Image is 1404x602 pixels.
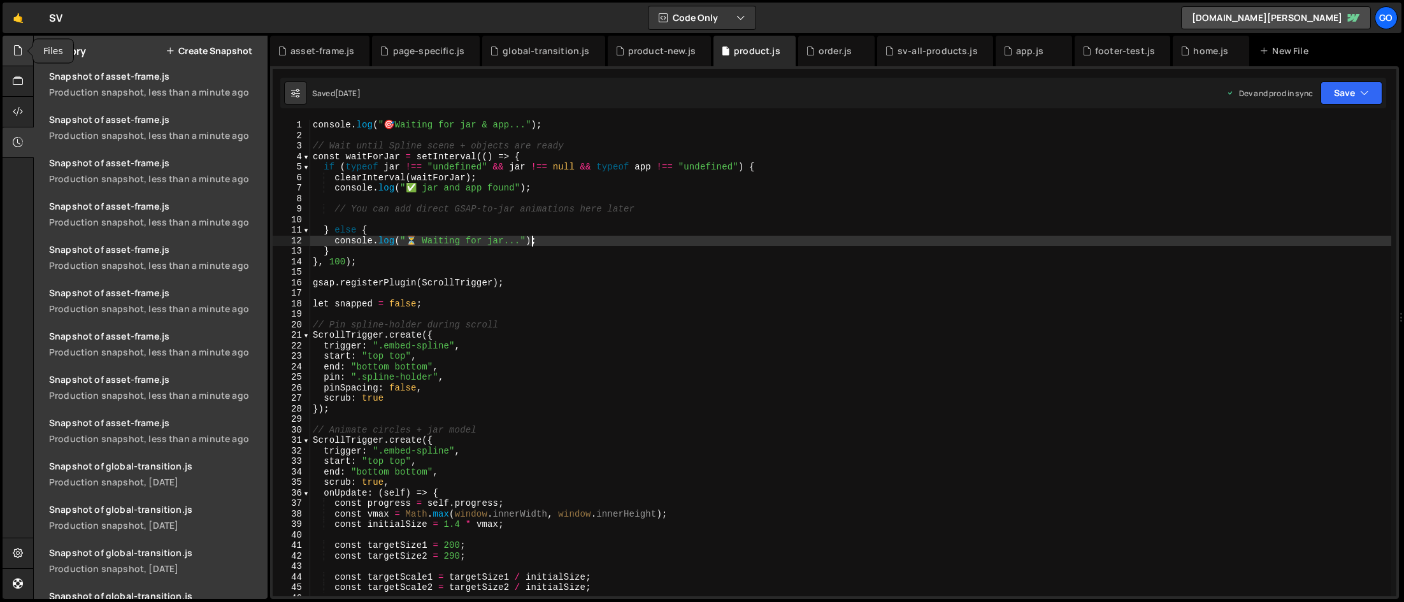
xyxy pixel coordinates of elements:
div: 2 [273,131,310,141]
a: 🤙 [3,3,34,33]
div: product.js [734,45,780,57]
div: 8 [273,194,310,204]
div: 39 [273,519,310,530]
div: 31 [273,435,310,446]
button: Save [1321,82,1382,104]
div: 32 [273,446,310,457]
div: 15 [273,267,310,278]
div: 38 [273,509,310,520]
div: Production snapshot, [DATE] [49,476,260,488]
div: 45 [273,582,310,593]
a: Snapshot of asset-frame.jsProduction snapshot, less than a minute ago [41,279,268,322]
a: Snapshot of asset-frame.jsProduction snapshot, less than a minute ago [41,62,268,106]
a: Snapshot of asset-frame.jsProduction snapshot, less than a minute ago [41,192,268,236]
div: 33 [273,456,310,467]
div: go [1375,6,1398,29]
div: 12 [273,236,310,247]
div: 37 [273,498,310,509]
a: [DOMAIN_NAME][PERSON_NAME] [1181,6,1371,29]
div: 6 [273,173,310,183]
a: Snapshot of asset-frame.jsProduction snapshot, less than a minute ago [41,322,268,366]
div: Production snapshot, less than a minute ago [49,216,260,228]
div: Dev and prod in sync [1226,88,1313,99]
div: Snapshot of asset-frame.js [49,200,260,212]
div: Snapshot of asset-frame.js [49,373,260,385]
div: 23 [273,351,310,362]
div: page-specific.js [393,45,465,57]
div: sv-all-products.js [898,45,978,57]
div: asset-frame.js [290,45,354,57]
div: product-new.js [628,45,696,57]
div: Snapshot of asset-frame.js [49,287,260,299]
a: Snapshot of asset-frame.jsProduction snapshot, less than a minute ago [41,106,268,149]
div: app.js [1016,45,1043,57]
div: Snapshot of asset-frame.js [49,157,260,169]
div: 10 [273,215,310,226]
div: New File [1259,45,1313,57]
div: 22 [273,341,310,352]
a: Snapshot of asset-frame.jsProduction snapshot, less than a minute ago [41,366,268,409]
div: 4 [273,152,310,162]
div: Production snapshot, less than a minute ago [49,259,260,271]
a: Snapshot of asset-frame.jsProduction snapshot, less than a minute ago [41,149,268,192]
div: 1 [273,120,310,131]
div: 9 [273,204,310,215]
button: Code Only [648,6,756,29]
div: Production snapshot, less than a minute ago [49,303,260,315]
div: Production snapshot, less than a minute ago [49,346,260,358]
a: Snapshot of asset-frame.jsProduction snapshot, less than a minute ago [41,409,268,452]
div: 16 [273,278,310,289]
div: 44 [273,572,310,583]
div: Snapshot of asset-frame.js [49,243,260,255]
div: 21 [273,330,310,341]
div: Saved [312,88,361,99]
div: Snapshot of asset-frame.js [49,417,260,429]
div: order.js [819,45,852,57]
div: 24 [273,362,310,373]
a: Snapshot of global-transition.js Production snapshot, [DATE] [41,452,268,496]
div: Snapshot of asset-frame.js [49,113,260,125]
div: 5 [273,162,310,173]
div: 11 [273,225,310,236]
a: Snapshot of global-transition.js Production snapshot, [DATE] [41,496,268,539]
div: 29 [273,414,310,425]
div: Snapshot of asset-frame.js [49,70,260,82]
div: 41 [273,540,310,551]
div: 19 [273,309,310,320]
div: 17 [273,288,310,299]
div: Production snapshot, less than a minute ago [49,389,260,401]
div: 20 [273,320,310,331]
div: 13 [273,246,310,257]
div: 14 [273,257,310,268]
div: 27 [273,393,310,404]
div: global-transition.js [503,45,589,57]
div: 42 [273,551,310,562]
div: Production snapshot, less than a minute ago [49,129,260,141]
div: [DATE] [335,88,361,99]
div: 30 [273,425,310,436]
div: 26 [273,383,310,394]
div: 36 [273,488,310,499]
div: 7 [273,183,310,194]
div: Snapshot of global-transition.js [49,460,260,472]
div: Production snapshot, [DATE] [49,563,260,575]
div: 43 [273,561,310,572]
div: Snapshot of global-transition.js [49,503,260,515]
a: Snapshot of global-transition.js Production snapshot, [DATE] [41,539,268,582]
div: Production snapshot, less than a minute ago [49,86,260,98]
div: 3 [273,141,310,152]
div: Snapshot of global-transition.js [49,590,260,602]
div: Production snapshot, less than a minute ago [49,173,260,185]
div: 18 [273,299,310,310]
div: Production snapshot, less than a minute ago [49,433,260,445]
div: 34 [273,467,310,478]
div: SV [49,10,62,25]
div: 35 [273,477,310,488]
div: 40 [273,530,310,541]
div: footer-test.js [1095,45,1155,57]
div: home.js [1193,45,1228,57]
button: Create Snapshot [166,46,252,56]
div: 25 [273,372,310,383]
div: Snapshot of asset-frame.js [49,330,260,342]
a: Snapshot of asset-frame.jsProduction snapshot, less than a minute ago [41,236,268,279]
